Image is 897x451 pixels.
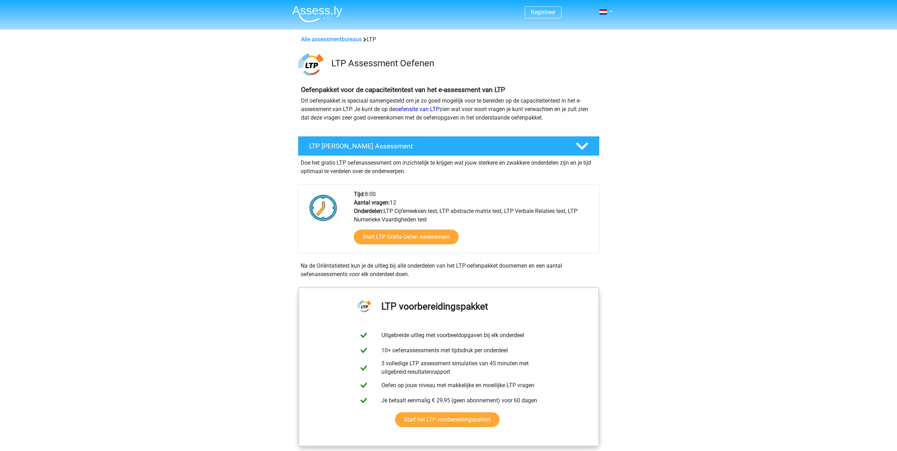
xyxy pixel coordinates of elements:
a: Start LTP Gratis Oefen Assessment [354,230,459,244]
div: Na de Oriëntatietest kun je de uitleg bij alle onderdelen van het LTP-oefenpakket doornemen en ee... [298,262,600,279]
img: ltp.png [298,52,323,77]
div: LTP [298,35,599,44]
b: Tijd: [354,191,365,197]
b: Onderdelen: [354,208,383,214]
a: LTP [PERSON_NAME] Assessment [295,136,602,156]
a: Alle assessmentbureaus [301,36,362,43]
img: Klok [306,190,341,225]
a: Registreer [531,9,555,16]
div: Doe het gratis LTP oefenassessment om inzichtelijk te krijgen wat jouw sterkere en zwakkere onder... [298,156,600,176]
img: Assessly [292,6,342,22]
a: oefensite van LTP [395,106,440,112]
div: 8:00 12 LTP Cijferreeksen test, LTP abstracte matrix test, LTP Verbale Relaties test, LTP Numerie... [349,190,599,253]
b: Oefenpakket voor de capaciteitentest van het e-assessment van LTP [301,86,505,94]
a: Start het LTP voorbereidingspakket [395,412,499,427]
h3: LTP Assessment Oefenen [331,58,594,69]
b: Aantal vragen: [354,199,390,206]
h4: LTP [PERSON_NAME] Assessment [309,142,564,150]
p: Dit oefenpakket is speciaal samengesteld om je zo goed mogelijk voor te bereiden op de capaciteit... [301,97,596,122]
